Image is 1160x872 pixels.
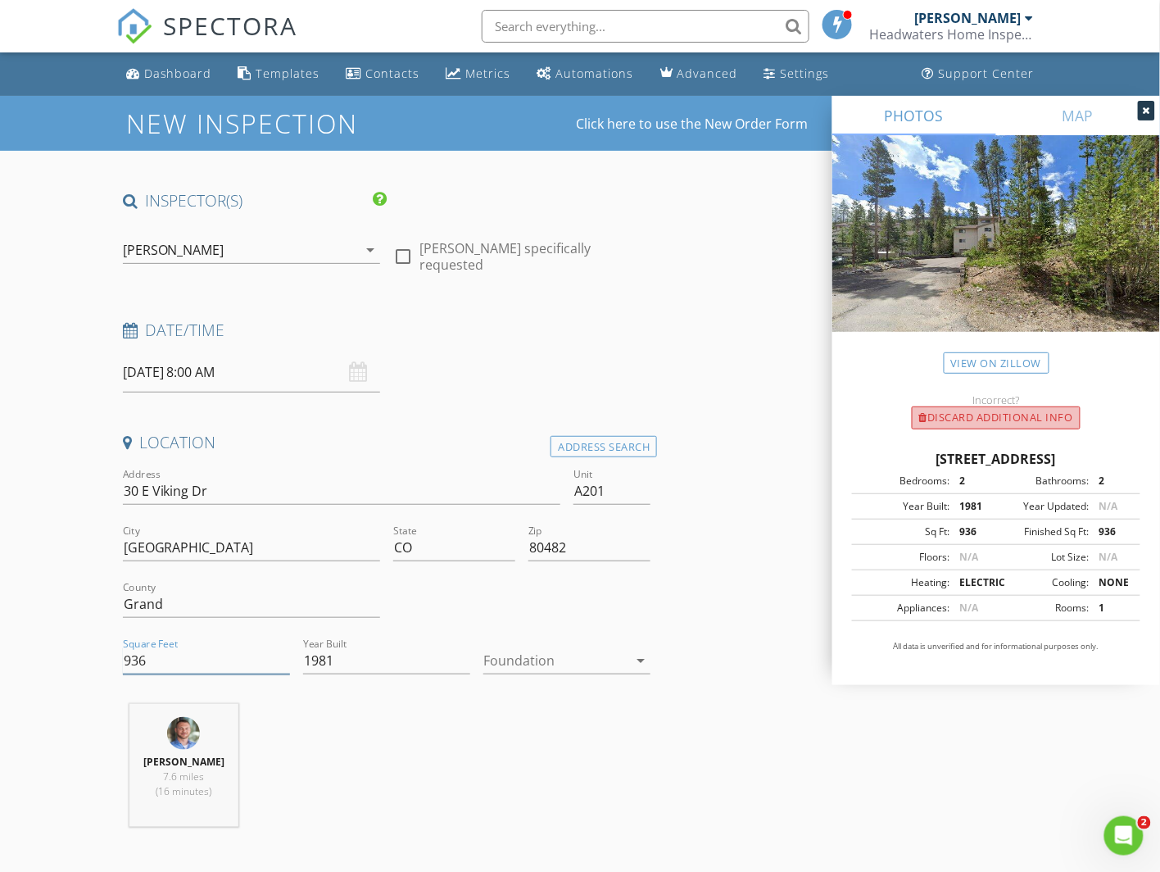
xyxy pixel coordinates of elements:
a: MAP [996,96,1160,135]
div: Bedrooms: [857,474,949,488]
p: All data is unverified and for informational purposes only. [852,641,1140,652]
div: 936 [1089,525,1135,539]
div: NONE [1089,575,1135,590]
a: Dashboard [120,59,219,89]
a: Contacts [340,59,427,89]
a: Support Center [915,59,1040,89]
img: streetview [832,135,1160,371]
a: SPECTORA [116,22,298,57]
input: Search everything... [482,10,809,43]
h4: INSPECTOR(S) [123,190,387,211]
div: Year Updated: [996,499,1089,514]
a: PHOTOS [832,96,996,135]
div: Sq Ft: [857,525,949,539]
div: Finished Sq Ft: [996,525,1089,539]
div: Metrics [466,66,511,81]
div: Headwaters Home Inspections [869,26,1033,43]
div: Bathrooms: [996,474,1089,488]
div: Incorrect? [832,393,1160,406]
div: Rooms: [996,601,1089,615]
span: N/A [1099,499,1117,513]
span: N/A [1099,550,1117,564]
a: Click here to use the New Order Form [577,117,809,130]
div: Year Built: [857,499,949,514]
h4: Location [123,432,651,453]
div: Discard Additional info [912,406,1081,429]
a: Templates [232,59,327,89]
a: Automations (Basic) [531,59,641,89]
div: 2 [1089,474,1135,488]
label: [PERSON_NAME] specifically requested [419,240,650,273]
div: Dashboard [144,66,212,81]
div: Floors: [857,550,949,565]
div: Advanced [677,66,738,81]
div: Address Search [551,436,657,458]
div: Cooling: [996,575,1089,590]
div: 1 [1089,601,1135,615]
div: Appliances: [857,601,949,615]
img: headshot_cropped_2.jpg [167,717,200,750]
span: 7.6 miles [163,770,204,783]
img: The Best Home Inspection Software - Spectora [116,8,152,44]
iframe: Intercom live chat [1104,816,1144,856]
span: N/A [959,550,978,564]
a: Advanced [654,59,745,89]
div: ELECTRIC [949,575,996,590]
span: N/A [959,601,978,615]
a: Settings [758,59,836,89]
div: 936 [949,525,996,539]
a: View on Zillow [944,352,1049,375]
span: 2 [1138,816,1151,829]
div: Lot Size: [996,550,1089,565]
div: Templates [256,66,320,81]
div: [STREET_ADDRESS] [852,449,1140,469]
a: Metrics [440,59,518,89]
div: [PERSON_NAME] [123,243,224,257]
h1: New Inspection [126,109,489,138]
div: [PERSON_NAME] [914,10,1021,26]
div: Support Center [938,66,1034,81]
div: 1981 [949,499,996,514]
strong: [PERSON_NAME] [143,755,224,769]
h4: Date/Time [123,320,651,341]
i: arrow_drop_down [360,240,380,260]
span: SPECTORA [164,8,298,43]
span: (16 minutes) [156,784,211,798]
input: Select date [123,352,380,393]
i: arrow_drop_down [631,651,650,670]
div: Automations [556,66,634,81]
div: Contacts [366,66,420,81]
div: 2 [949,474,996,488]
div: Heating: [857,575,949,590]
div: Settings [781,66,830,81]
